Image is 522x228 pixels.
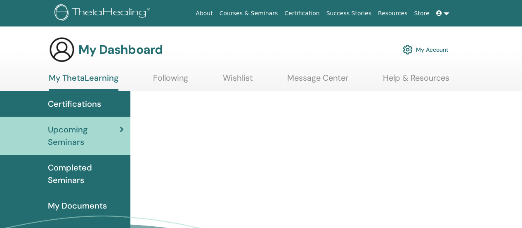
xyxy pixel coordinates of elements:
[48,199,107,212] span: My Documents
[216,6,281,21] a: Courses & Seminars
[48,161,124,186] span: Completed Seminars
[281,6,323,21] a: Certification
[375,6,411,21] a: Resources
[403,41,449,59] a: My Account
[49,36,75,63] img: generic-user-icon.jpg
[403,43,413,57] img: cog.svg
[48,98,101,110] span: Certifications
[223,73,253,89] a: Wishlist
[192,6,216,21] a: About
[287,73,348,89] a: Message Center
[153,73,188,89] a: Following
[48,123,120,148] span: Upcoming Seminars
[411,6,433,21] a: Store
[323,6,375,21] a: Success Stories
[78,42,163,57] h3: My Dashboard
[383,73,449,89] a: Help & Resources
[54,4,153,23] img: logo.png
[49,73,118,91] a: My ThetaLearning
